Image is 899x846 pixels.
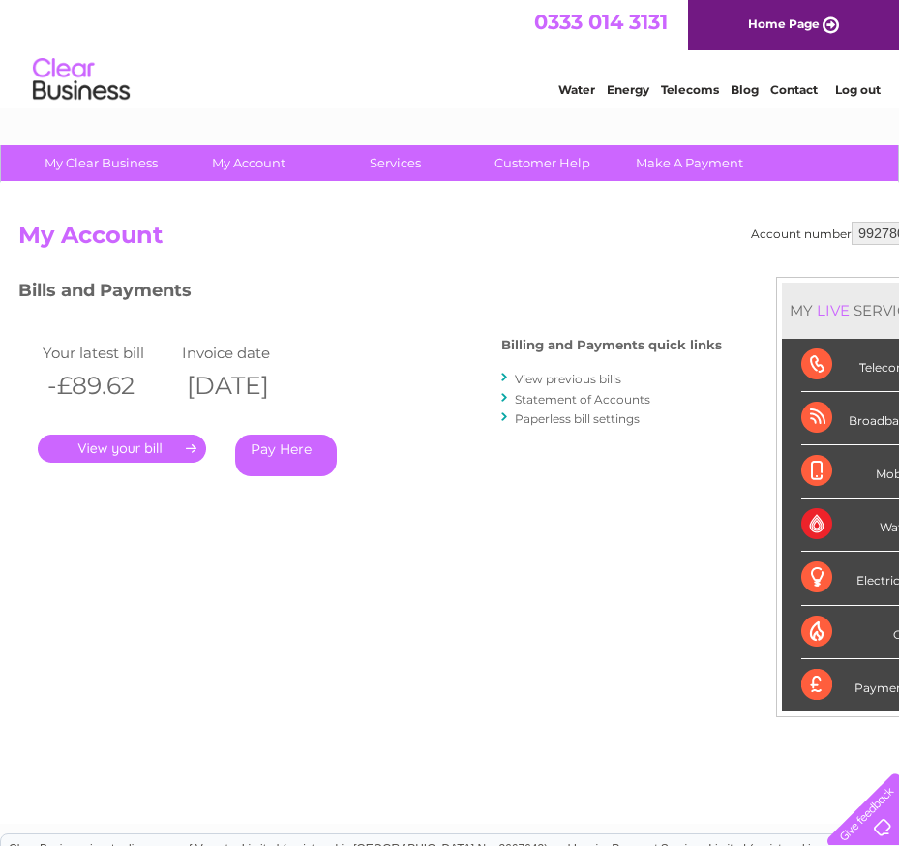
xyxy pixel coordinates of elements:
[21,145,181,181] a: My Clear Business
[18,277,722,311] h3: Bills and Payments
[515,411,640,426] a: Paperless bill settings
[770,82,818,97] a: Contact
[610,145,769,181] a: Make A Payment
[835,82,881,97] a: Log out
[177,340,316,366] td: Invoice date
[168,145,328,181] a: My Account
[32,50,131,109] img: logo.png
[315,145,475,181] a: Services
[607,82,649,97] a: Energy
[515,392,650,407] a: Statement of Accounts
[463,145,622,181] a: Customer Help
[731,82,759,97] a: Blog
[38,366,177,406] th: -£89.62
[534,10,668,34] a: 0333 014 3131
[177,366,316,406] th: [DATE]
[501,338,722,352] h4: Billing and Payments quick links
[558,82,595,97] a: Water
[38,435,206,463] a: .
[813,301,854,319] div: LIVE
[38,340,177,366] td: Your latest bill
[661,82,719,97] a: Telecoms
[515,372,621,386] a: View previous bills
[235,435,337,476] a: Pay Here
